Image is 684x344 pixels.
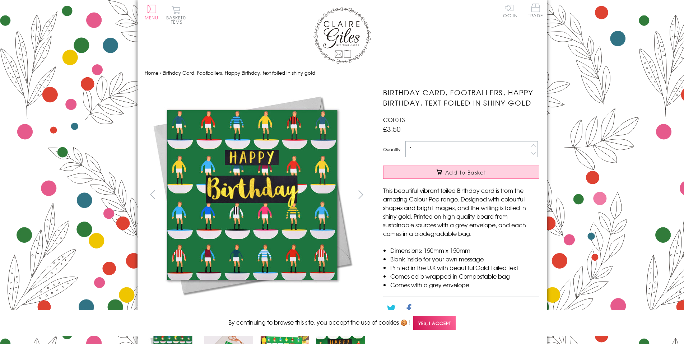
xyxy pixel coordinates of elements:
li: Comes cello wrapped in Compostable bag [390,272,539,280]
img: Birthday Card, Footballers, Happy Birthday, text foiled in shiny gold [144,87,360,303]
label: Quantity [383,146,400,153]
nav: breadcrumbs [145,66,540,80]
li: Printed in the U.K with beautiful Gold Foiled text [390,263,539,272]
button: Basket0 items [166,6,186,24]
button: Add to Basket [383,166,539,179]
span: › [160,69,161,76]
span: Trade [528,4,543,18]
span: Yes, I accept [413,316,456,330]
span: COL013 [383,115,405,124]
a: Log In [501,4,518,18]
span: Menu [145,14,159,21]
li: Blank inside for your own message [390,255,539,263]
span: Add to Basket [445,169,486,176]
span: £3.50 [383,124,401,134]
span: Birthday Card, Footballers, Happy Birthday, text foiled in shiny gold [163,69,315,76]
button: Menu [145,5,159,20]
h1: Birthday Card, Footballers, Happy Birthday, text foiled in shiny gold [383,87,539,108]
a: Trade [528,4,543,19]
li: Dimensions: 150mm x 150mm [390,246,539,255]
p: This beautiful vibrant foiled Birthday card is from the amazing Colour Pop range. Designed with c... [383,186,539,238]
span: 0 items [169,14,186,25]
button: next [353,186,369,203]
li: Comes with a grey envelope [390,280,539,289]
a: Home [145,69,158,76]
img: Birthday Card, Footballers, Happy Birthday, text foiled in shiny gold [369,87,584,303]
button: prev [145,186,161,203]
img: Claire Giles Greetings Cards [313,7,371,64]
